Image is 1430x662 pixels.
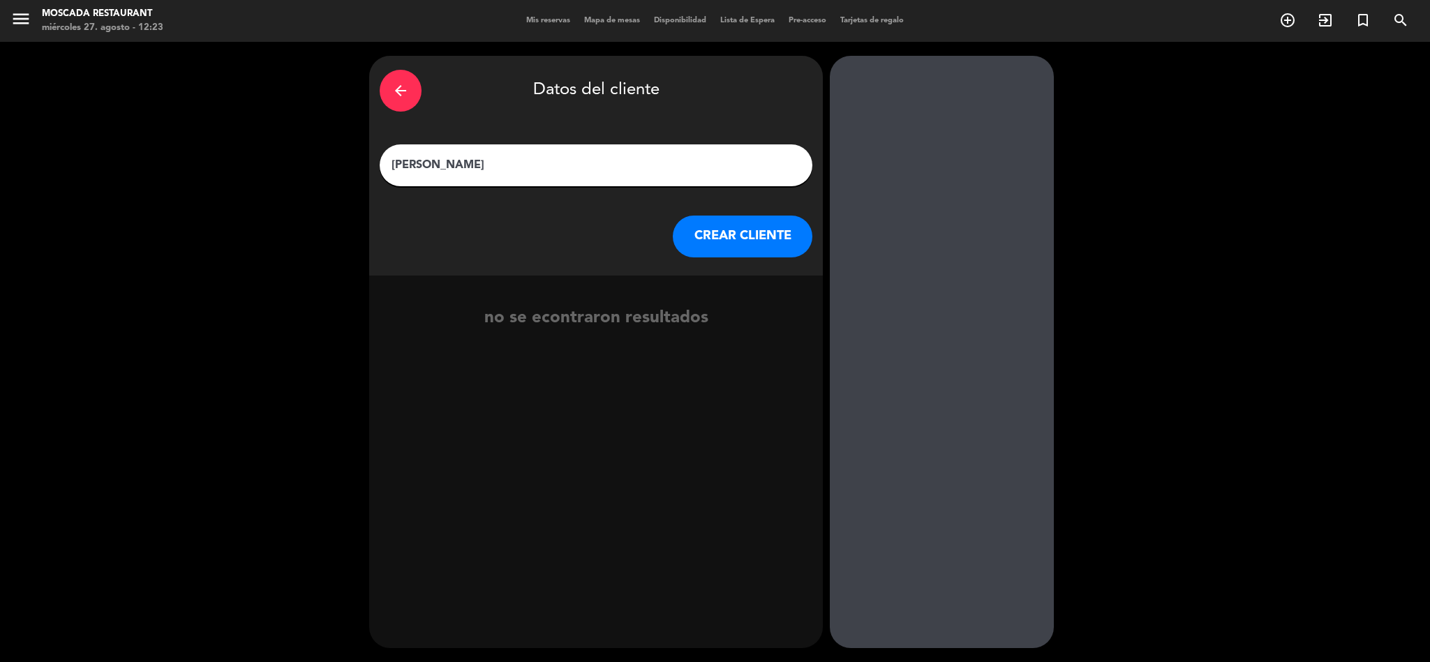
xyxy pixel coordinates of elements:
span: Tarjetas de regalo [833,17,911,24]
i: exit_to_app [1317,12,1334,29]
span: Lista de Espera [713,17,782,24]
button: menu [10,8,31,34]
i: menu [10,8,31,29]
i: arrow_back [392,82,409,99]
i: turned_in_not [1355,12,1371,29]
button: CREAR CLIENTE [673,216,812,257]
span: Mapa de mesas [577,17,647,24]
i: add_circle_outline [1279,12,1296,29]
div: miércoles 27. agosto - 12:23 [42,21,163,35]
span: Pre-acceso [782,17,833,24]
input: Escriba nombre, correo electrónico o número de teléfono... [390,156,802,175]
i: search [1392,12,1409,29]
div: Datos del cliente [380,66,812,115]
div: no se econtraron resultados [369,305,823,332]
div: Moscada Restaurant [42,7,163,21]
span: Disponibilidad [647,17,713,24]
span: Mis reservas [519,17,577,24]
